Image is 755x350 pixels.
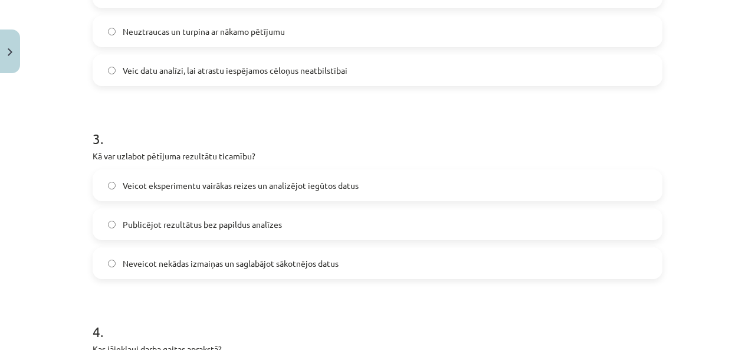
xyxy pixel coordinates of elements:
[123,64,347,77] span: Veic datu analīzi, lai atrastu iespējamos cēloņus neatbilstībai
[93,303,662,339] h1: 4 .
[108,28,116,35] input: Neuztraucas un turpina ar nākamo pētījumu
[108,260,116,267] input: Neveicot nekādas izmaiņas un saglabājot sākotnējos datus
[123,218,282,231] span: Publicējot rezultātus bez papildus analīzes
[108,182,116,189] input: Veicot eksperimentu vairākas reizes un analizējot iegūtos datus
[8,48,12,56] img: icon-close-lesson-0947bae3869378f0d4975bcd49f059093ad1ed9edebbc8119c70593378902aed.svg
[108,67,116,74] input: Veic datu analīzi, lai atrastu iespējamos cēloņus neatbilstībai
[108,221,116,228] input: Publicējot rezultātus bez papildus analīzes
[123,179,359,192] span: Veicot eksperimentu vairākas reizes un analizējot iegūtos datus
[93,110,662,146] h1: 3 .
[93,150,662,162] p: Kā var uzlabot pētījuma rezultātu ticamību?
[123,25,285,38] span: Neuztraucas un turpina ar nākamo pētījumu
[123,257,339,270] span: Neveicot nekādas izmaiņas un saglabājot sākotnējos datus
